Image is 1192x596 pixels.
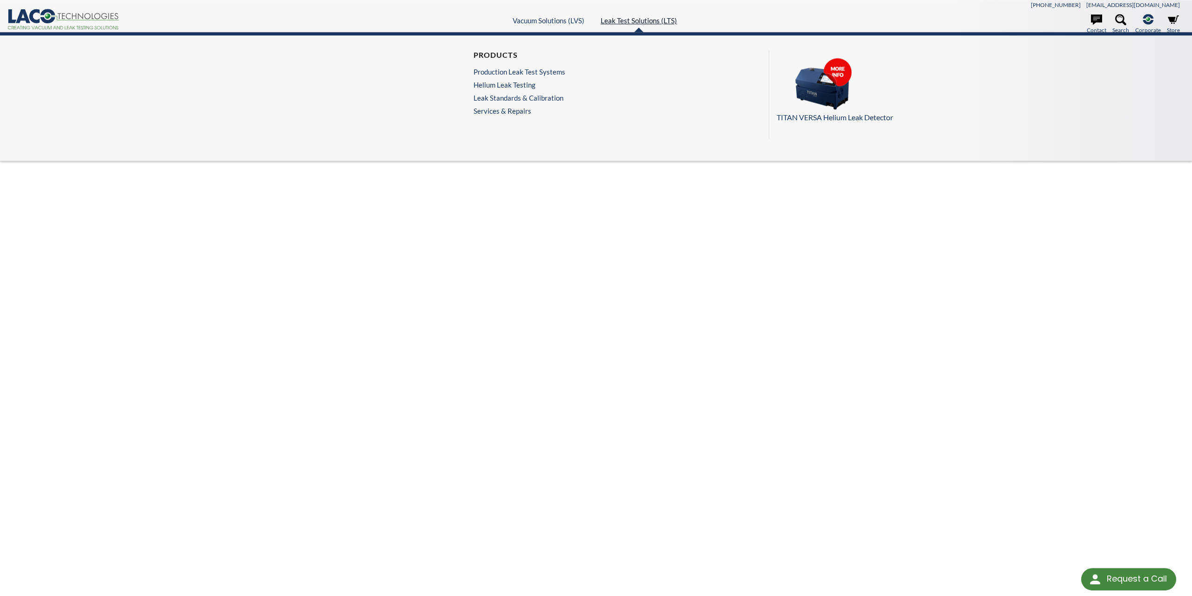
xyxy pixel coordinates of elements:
a: [PHONE_NUMBER] [1031,1,1081,8]
a: Leak Standards & Calibration [474,94,565,102]
span: Corporate [1135,26,1161,34]
div: Request a Call [1107,568,1167,589]
a: Leak Test Solutions (LTS) [601,16,677,25]
a: Helium Leak Testing [474,81,565,89]
a: Contact [1087,14,1106,34]
div: Request a Call [1081,568,1176,590]
a: TITAN VERSA Helium Leak Detector [777,58,1168,123]
h4: Products [474,50,565,60]
a: Services & Repairs [474,107,570,115]
a: [EMAIL_ADDRESS][DOMAIN_NAME] [1086,1,1180,8]
a: Production Leak Test Systems [474,68,565,76]
a: Store [1167,14,1180,34]
p: TITAN VERSA Helium Leak Detector [777,111,1089,123]
a: Vacuum Solutions (LVS) [513,16,584,25]
img: round button [1088,572,1103,587]
a: Search [1112,14,1129,34]
img: Menu_Pods_TV.png [777,58,870,110]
